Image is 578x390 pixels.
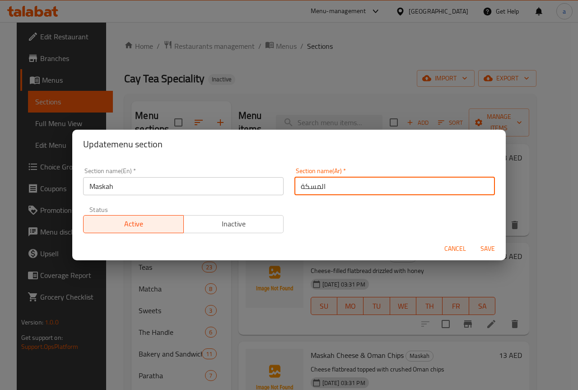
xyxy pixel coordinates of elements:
[83,177,284,195] input: Please enter section name(en)
[473,240,502,257] button: Save
[294,177,495,195] input: Please enter section name(ar)
[444,243,466,254] span: Cancel
[187,217,280,230] span: Inactive
[477,243,499,254] span: Save
[83,137,495,151] h2: Update menu section
[83,215,184,233] button: Active
[441,240,470,257] button: Cancel
[183,215,284,233] button: Inactive
[87,217,180,230] span: Active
